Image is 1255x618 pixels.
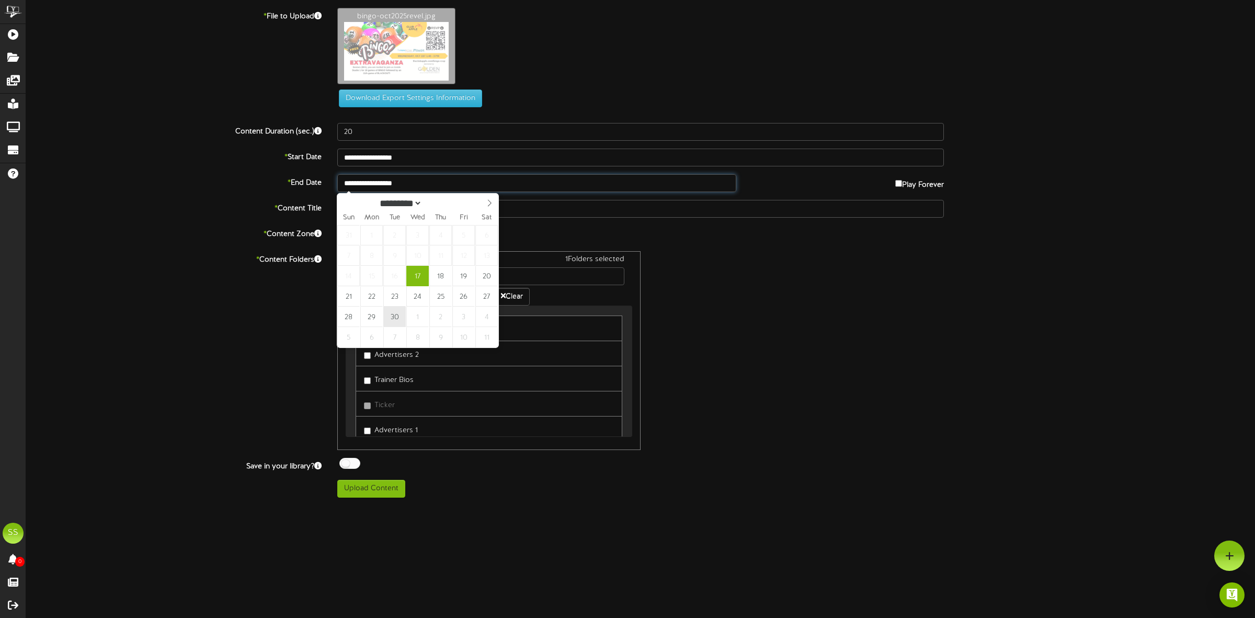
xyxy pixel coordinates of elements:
[337,215,360,221] span: Sun
[337,327,360,347] span: October 5, 2025
[364,428,371,434] input: Advertisers 1
[406,286,429,307] span: September 24, 2025
[364,372,414,386] label: Trainer Bios
[360,307,383,327] span: September 29, 2025
[475,307,498,327] span: October 4, 2025
[360,266,383,286] span: September 15, 2025
[895,174,944,190] label: Play Forever
[494,288,530,306] button: Clear
[337,307,360,327] span: September 28, 2025
[334,95,482,103] a: Download Export Settings Information
[18,149,329,163] label: Start Date
[475,215,498,221] span: Sat
[18,458,329,472] label: Save in your library?
[895,180,902,187] input: Play Forever
[429,215,452,221] span: Thu
[1219,582,1245,608] div: Open Intercom Messenger
[406,307,429,327] span: October 1, 2025
[406,245,429,266] span: September 10, 2025
[383,245,406,266] span: September 9, 2025
[475,225,498,245] span: September 6, 2025
[452,215,475,221] span: Fri
[383,215,406,221] span: Tue
[452,327,475,347] span: October 10, 2025
[18,226,329,240] label: Content Zone
[406,266,429,286] span: September 17, 2025
[383,266,406,286] span: September 16, 2025
[429,245,452,266] span: September 11, 2025
[364,402,371,409] input: Ticker
[383,286,406,307] span: September 23, 2025
[429,225,452,245] span: September 4, 2025
[337,200,944,218] input: Title of this Content
[364,377,371,384] input: Trainer Bios
[452,225,475,245] span: September 5, 2025
[15,557,25,567] span: 0
[360,225,383,245] span: September 1, 2025
[383,225,406,245] span: September 2, 2025
[429,266,452,286] span: September 18, 2025
[422,198,460,209] input: Year
[360,245,383,266] span: September 8, 2025
[18,123,329,137] label: Content Duration (sec.)
[18,200,329,214] label: Content Title
[452,245,475,266] span: September 12, 2025
[475,245,498,266] span: September 13, 2025
[364,352,371,359] input: Advertisers 2
[383,327,406,347] span: October 7, 2025
[337,245,360,266] span: September 7, 2025
[364,346,419,361] label: Advertisers 2
[360,286,383,307] span: September 22, 2025
[360,327,383,347] span: October 6, 2025
[18,251,329,265] label: Content Folders
[452,266,475,286] span: September 19, 2025
[475,327,498,347] span: October 11, 2025
[406,225,429,245] span: September 3, 2025
[475,266,498,286] span: September 20, 2025
[406,327,429,347] span: October 8, 2025
[429,327,452,347] span: October 9, 2025
[18,8,329,22] label: File to Upload
[475,286,498,307] span: September 27, 2025
[374,401,395,409] span: Ticker
[452,307,475,327] span: October 3, 2025
[337,286,360,307] span: September 21, 2025
[452,286,475,307] span: September 26, 2025
[3,523,24,544] div: SS
[429,286,452,307] span: September 25, 2025
[383,307,406,327] span: September 30, 2025
[337,266,360,286] span: September 14, 2025
[18,174,329,188] label: End Date
[406,215,429,221] span: Wed
[360,215,383,221] span: Mon
[337,480,405,498] button: Upload Content
[364,422,418,436] label: Advertisers 1
[339,89,482,107] button: Download Export Settings Information
[337,225,360,245] span: August 31, 2025
[429,307,452,327] span: October 2, 2025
